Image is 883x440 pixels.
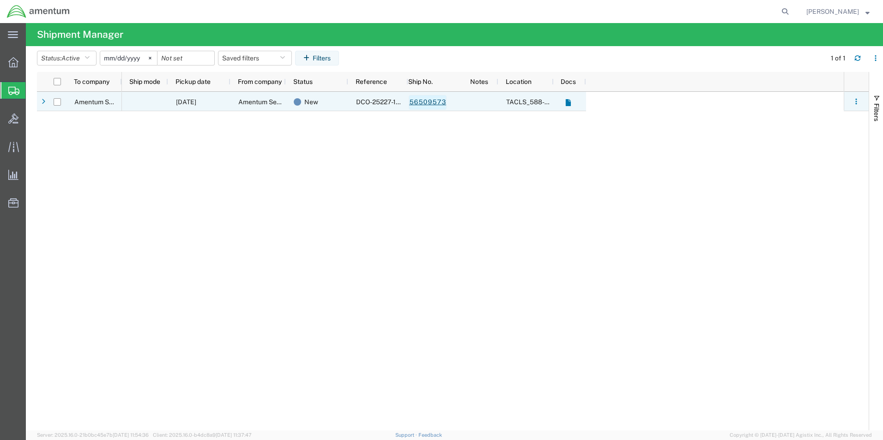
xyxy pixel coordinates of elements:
[157,51,214,65] input: Not set
[356,98,415,106] span: DCO-25227-166915
[175,78,211,85] span: Pickup date
[506,78,532,85] span: Location
[356,78,387,85] span: Reference
[304,92,318,112] span: New
[37,432,149,438] span: Server: 2025.16.0-21b0bc45e7b
[506,98,635,106] span: TACLS_588-Dothan, AL
[238,98,308,106] span: Amentum Services, Inc.
[74,98,144,106] span: Amentum Services, Inc.
[806,6,859,17] span: Marcus McGuire
[218,51,292,65] button: Saved filters
[238,78,282,85] span: From company
[129,78,160,85] span: Ship mode
[293,78,313,85] span: Status
[395,432,418,438] a: Support
[216,432,252,438] span: [DATE] 11:37:47
[74,78,109,85] span: To company
[730,431,872,439] span: Copyright © [DATE]-[DATE] Agistix Inc., All Rights Reserved
[408,78,433,85] span: Ship No.
[295,51,339,65] button: Filters
[418,432,442,438] a: Feedback
[873,103,880,121] span: Filters
[6,5,70,18] img: logo
[37,51,97,65] button: Status:Active
[831,54,847,63] div: 1 of 1
[409,95,447,110] a: 56509573
[561,78,576,85] span: Docs
[176,98,196,106] span: 08/15/2025
[806,6,870,17] button: [PERSON_NAME]
[37,23,123,46] h4: Shipment Manager
[153,432,252,438] span: Client: 2025.16.0-b4dc8a9
[470,78,488,85] span: Notes
[113,432,149,438] span: [DATE] 11:54:36
[100,51,157,65] input: Not set
[61,54,80,62] span: Active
